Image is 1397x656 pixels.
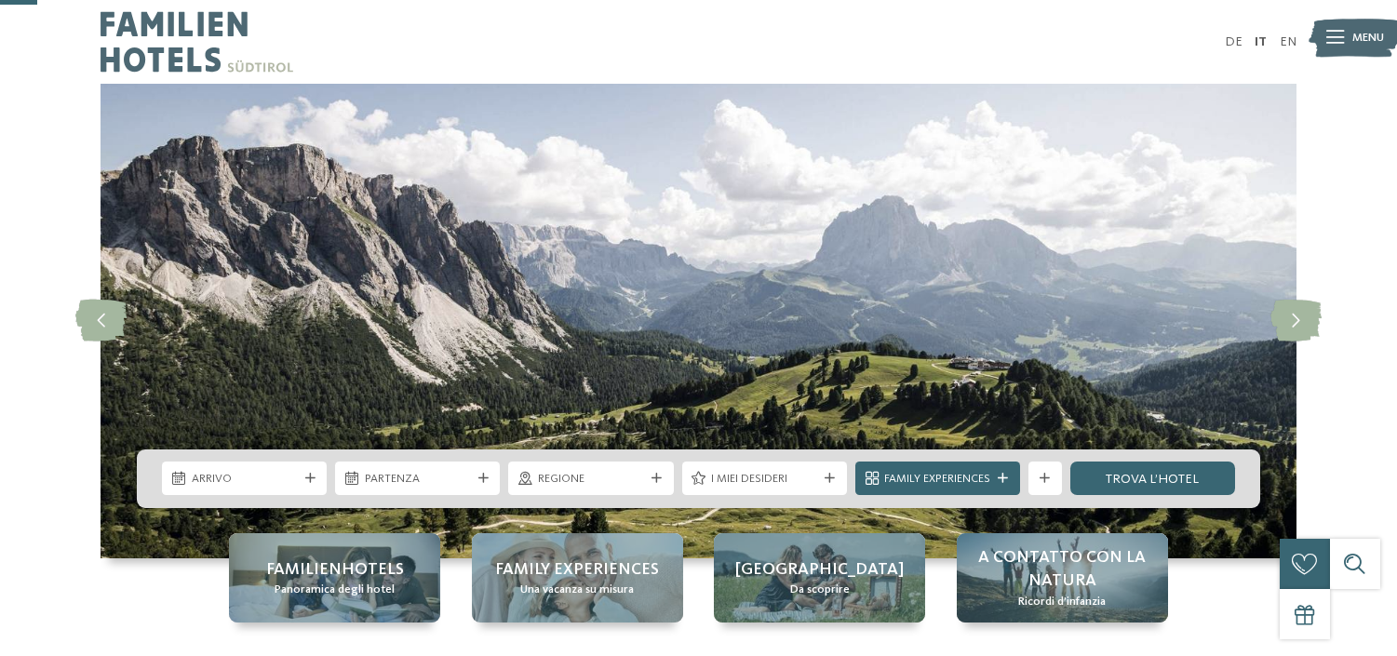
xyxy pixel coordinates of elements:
[495,558,659,582] span: Family experiences
[538,471,644,488] span: Regione
[1280,35,1296,48] a: EN
[1225,35,1243,48] a: DE
[735,558,904,582] span: [GEOGRAPHIC_DATA]
[1255,35,1267,48] a: IT
[275,582,395,598] span: Panoramica degli hotel
[711,471,817,488] span: I miei desideri
[714,533,925,623] a: Family hotel nelle Dolomiti: una vacanza nel regno dei Monti Pallidi [GEOGRAPHIC_DATA] Da scoprire
[101,84,1296,558] img: Family hotel nelle Dolomiti: una vacanza nel regno dei Monti Pallidi
[957,533,1168,623] a: Family hotel nelle Dolomiti: una vacanza nel regno dei Monti Pallidi A contatto con la natura Ric...
[1352,30,1384,47] span: Menu
[192,471,298,488] span: Arrivo
[974,546,1151,593] span: A contatto con la natura
[229,533,440,623] a: Family hotel nelle Dolomiti: una vacanza nel regno dei Monti Pallidi Familienhotels Panoramica de...
[266,558,404,582] span: Familienhotels
[1018,594,1106,610] span: Ricordi d’infanzia
[520,582,634,598] span: Una vacanza su misura
[365,471,471,488] span: Partenza
[884,471,990,488] span: Family Experiences
[472,533,683,623] a: Family hotel nelle Dolomiti: una vacanza nel regno dei Monti Pallidi Family experiences Una vacan...
[790,582,850,598] span: Da scoprire
[1070,462,1235,495] a: trova l’hotel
